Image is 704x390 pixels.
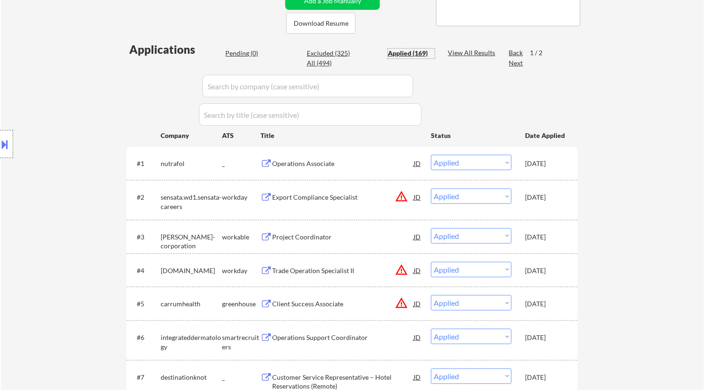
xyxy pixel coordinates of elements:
div: [DATE] [525,232,566,242]
div: [DATE] [525,266,566,275]
div: workday [222,266,260,275]
div: workable [222,232,260,242]
div: workday [222,193,260,202]
div: JD [413,329,422,346]
div: [DATE] [525,159,566,168]
div: Applications [129,44,222,55]
div: #6 [137,333,153,342]
div: [DATE] [525,333,566,342]
div: integrateddermatology [161,333,222,351]
div: JD [413,368,422,385]
div: [DATE] [525,373,566,382]
div: Export Compliance Specialist [272,193,414,202]
div: sensata.wd1.sensata-careers [161,193,222,211]
div: #3 [137,232,153,242]
div: carrumhealth [161,299,222,309]
div: JD [413,155,422,172]
div: [DOMAIN_NAME] [161,266,222,275]
input: Search by title (case sensitive) [199,103,422,126]
div: Excluded (325) [307,49,354,58]
button: warning_amber [395,190,408,203]
input: Search by company (case sensitive) [202,75,413,97]
div: #5 [137,299,153,309]
div: View All Results [448,48,498,58]
div: [DATE] [525,299,566,309]
div: Operations Support Coordinator [272,333,414,342]
button: warning_amber [395,263,408,276]
div: All (494) [307,58,354,68]
div: Back [509,48,524,58]
div: [DATE] [525,193,566,202]
div: smartrecruiters [222,333,260,351]
div: Project Coordinator [272,232,414,242]
div: nutrafol [161,159,222,168]
div: _ [222,373,260,382]
div: Operations Associate [272,159,414,168]
div: 1 / 2 [530,48,551,58]
div: [PERSON_NAME]-corporation [161,232,222,251]
div: Date Applied [525,131,566,140]
div: Pending (0) [225,49,272,58]
div: #7 [137,373,153,382]
div: Client Success Associate [272,299,414,309]
div: JD [413,228,422,245]
div: JD [413,188,422,205]
div: #4 [137,266,153,275]
div: Title [260,131,422,140]
button: Download Resume [286,13,356,34]
div: Status [431,127,511,144]
div: ATS [222,131,260,140]
div: JD [413,295,422,312]
div: Applied (169) [388,49,435,58]
div: destinationknot [161,373,222,382]
div: Company [161,131,222,140]
div: JD [413,262,422,279]
button: warning_amber [395,296,408,310]
div: Next [509,58,524,68]
div: Trade Operation Specialist II [272,266,414,275]
div: _ [222,159,260,168]
div: greenhouse [222,299,260,309]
